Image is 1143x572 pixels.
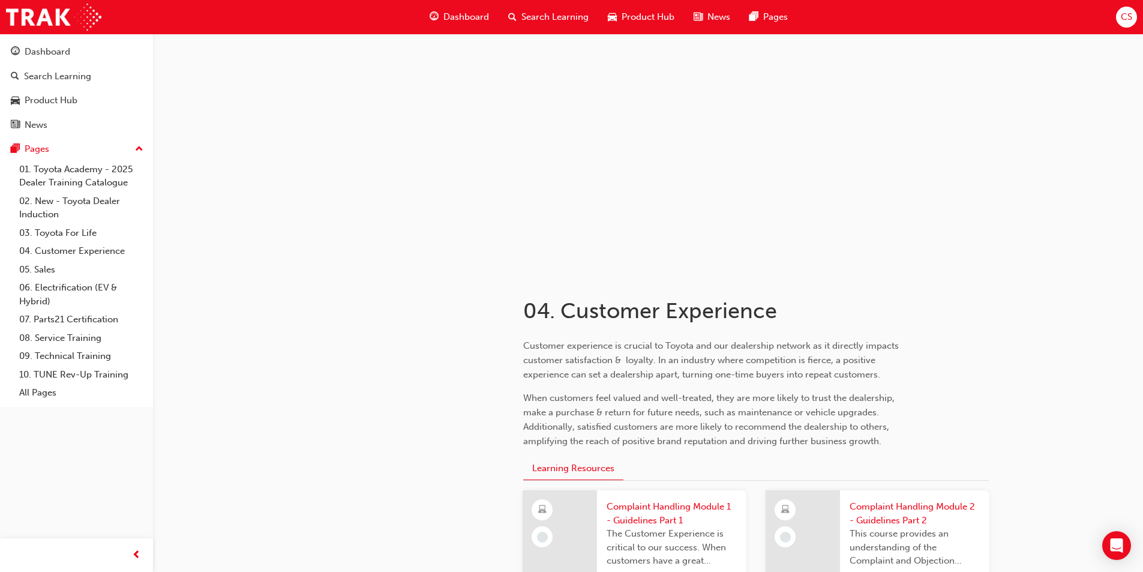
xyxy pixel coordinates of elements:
[5,65,148,88] a: Search Learning
[694,10,703,25] span: news-icon
[5,41,148,63] a: Dashboard
[14,384,148,402] a: All Pages
[607,527,737,568] span: The Customer Experience is critical to our success. When customers have a great experience, wheth...
[608,10,617,25] span: car-icon
[523,340,901,380] span: Customer experience is crucial to Toyota and our dealership network as it directly impacts custom...
[508,10,517,25] span: search-icon
[538,502,547,518] span: learningResourceType_ELEARNING-icon
[780,532,791,543] span: learningRecordVerb_NONE-icon
[521,10,589,24] span: Search Learning
[14,224,148,242] a: 03. Toyota For Life
[5,138,148,160] button: Pages
[781,502,790,518] span: learningResourceType_ELEARNING-icon
[443,10,489,24] span: Dashboard
[11,47,20,58] span: guage-icon
[135,142,143,157] span: up-icon
[537,532,548,543] span: learningRecordVerb_NONE-icon
[707,10,730,24] span: News
[5,38,148,138] button: DashboardSearch LearningProduct HubNews
[25,118,47,132] div: News
[11,71,19,82] span: search-icon
[14,310,148,329] a: 07. Parts21 Certification
[1116,7,1137,28] button: CS
[14,329,148,348] a: 08. Service Training
[25,94,77,107] div: Product Hub
[14,278,148,310] a: 06. Electrification (EV & Hybrid)
[1121,10,1132,24] span: CS
[420,5,499,29] a: guage-iconDashboard
[740,5,797,29] a: pages-iconPages
[850,527,980,568] span: This course provides an understanding of the Complaint and Objection Handling Guidelines to suppo...
[14,347,148,366] a: 09. Technical Training
[684,5,740,29] a: news-iconNews
[763,10,788,24] span: Pages
[14,366,148,384] a: 10. TUNE Rev-Up Training
[523,393,897,447] span: When customers feel valued and well-treated, they are more likely to trust the dealership, make a...
[11,144,20,155] span: pages-icon
[5,89,148,112] a: Product Hub
[598,5,684,29] a: car-iconProduct Hub
[14,260,148,279] a: 05. Sales
[607,500,737,527] span: Complaint Handling Module 1 - Guidelines Part 1
[132,548,141,563] span: prev-icon
[499,5,598,29] a: search-iconSearch Learning
[523,298,917,324] h1: 04. Customer Experience
[11,120,20,131] span: news-icon
[25,45,70,59] div: Dashboard
[749,10,758,25] span: pages-icon
[14,192,148,224] a: 02. New - Toyota Dealer Induction
[24,70,91,83] div: Search Learning
[6,4,101,31] img: Trak
[11,95,20,106] span: car-icon
[622,10,674,24] span: Product Hub
[14,242,148,260] a: 04. Customer Experience
[1102,531,1131,560] div: Open Intercom Messenger
[430,10,439,25] span: guage-icon
[14,160,148,192] a: 01. Toyota Academy - 2025 Dealer Training Catalogue
[850,500,980,527] span: Complaint Handling Module 2 - Guidelines Part 2
[5,114,148,136] a: News
[25,142,49,156] div: Pages
[523,457,623,481] button: Learning Resources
